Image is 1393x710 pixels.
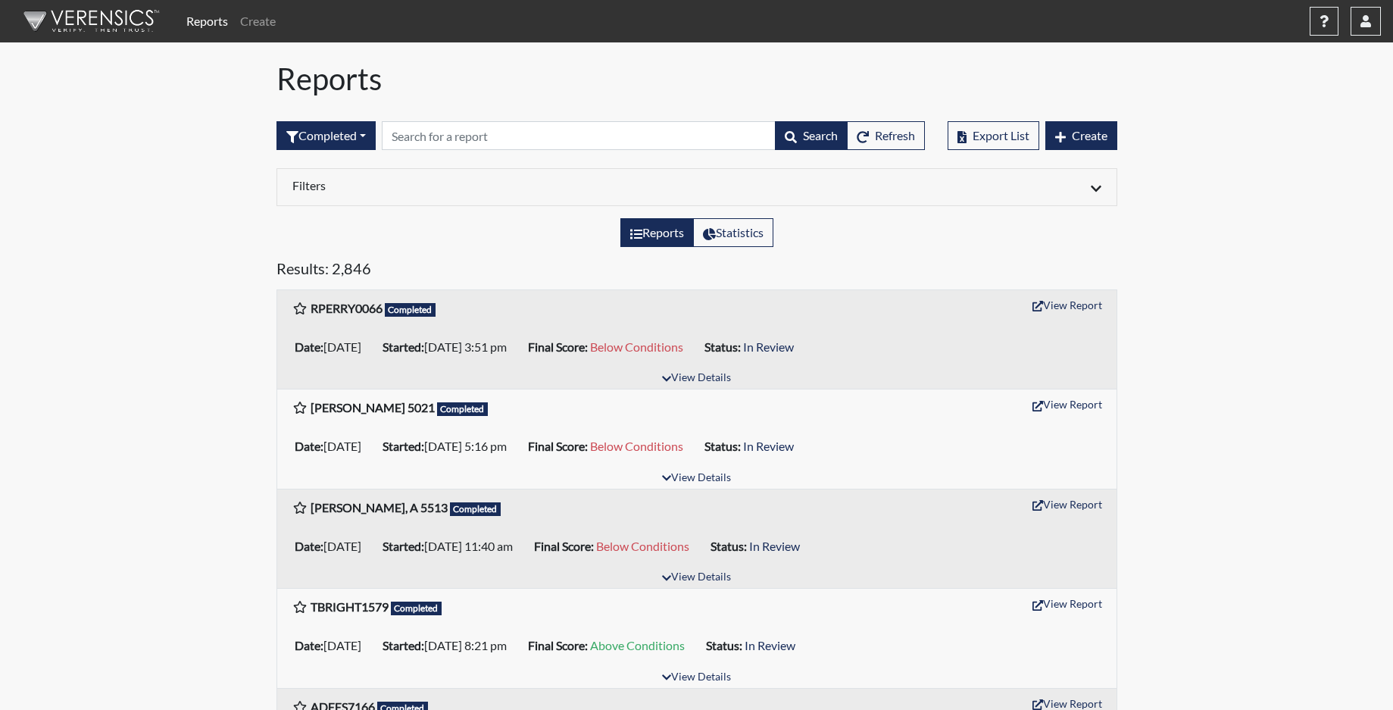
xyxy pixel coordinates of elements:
[234,6,282,36] a: Create
[743,439,794,453] span: In Review
[383,439,424,453] b: Started:
[847,121,925,150] button: Refresh
[590,339,683,354] span: Below Conditions
[1045,121,1117,150] button: Create
[376,534,528,558] li: [DATE] 11:40 am
[706,638,742,652] b: Status:
[655,468,738,489] button: View Details
[590,439,683,453] span: Below Conditions
[704,339,741,354] b: Status:
[376,335,522,359] li: [DATE] 3:51 pm
[289,633,376,658] li: [DATE]
[180,6,234,36] a: Reports
[289,534,376,558] li: [DATE]
[311,500,448,515] b: [PERSON_NAME], A 5513
[450,502,501,516] span: Completed
[311,301,383,315] b: RPERRY0066
[534,539,594,553] b: Final Score:
[376,434,522,458] li: [DATE] 5:16 pm
[295,439,323,453] b: Date:
[383,638,424,652] b: Started:
[775,121,848,150] button: Search
[1026,493,1109,516] button: View Report
[596,539,689,553] span: Below Conditions
[711,539,747,553] b: Status:
[1026,592,1109,615] button: View Report
[704,439,741,453] b: Status:
[1072,128,1107,142] span: Create
[743,339,794,354] span: In Review
[276,121,376,150] button: Completed
[948,121,1039,150] button: Export List
[590,638,685,652] span: Above Conditions
[311,400,435,414] b: [PERSON_NAME] 5021
[655,368,738,389] button: View Details
[383,539,424,553] b: Started:
[528,439,588,453] b: Final Score:
[528,339,588,354] b: Final Score:
[311,599,389,614] b: TBRIGHT1579
[276,61,1117,97] h1: Reports
[620,218,694,247] label: View the list of reports
[973,128,1029,142] span: Export List
[289,335,376,359] li: [DATE]
[281,178,1113,196] div: Click to expand/collapse filters
[289,434,376,458] li: [DATE]
[295,638,323,652] b: Date:
[376,633,522,658] li: [DATE] 8:21 pm
[437,402,489,416] span: Completed
[875,128,915,142] span: Refresh
[385,303,436,317] span: Completed
[391,602,442,615] span: Completed
[382,121,776,150] input: Search by Registration ID, Interview Number, or Investigation Name.
[655,568,738,588] button: View Details
[803,128,838,142] span: Search
[1026,393,1109,416] button: View Report
[295,539,323,553] b: Date:
[292,178,686,192] h6: Filters
[749,539,800,553] span: In Review
[745,638,795,652] span: In Review
[528,638,588,652] b: Final Score:
[655,668,738,688] button: View Details
[295,339,323,354] b: Date:
[276,259,1117,283] h5: Results: 2,846
[276,121,376,150] div: Filter by interview status
[383,339,424,354] b: Started:
[1026,293,1109,317] button: View Report
[693,218,773,247] label: View statistics about completed interviews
